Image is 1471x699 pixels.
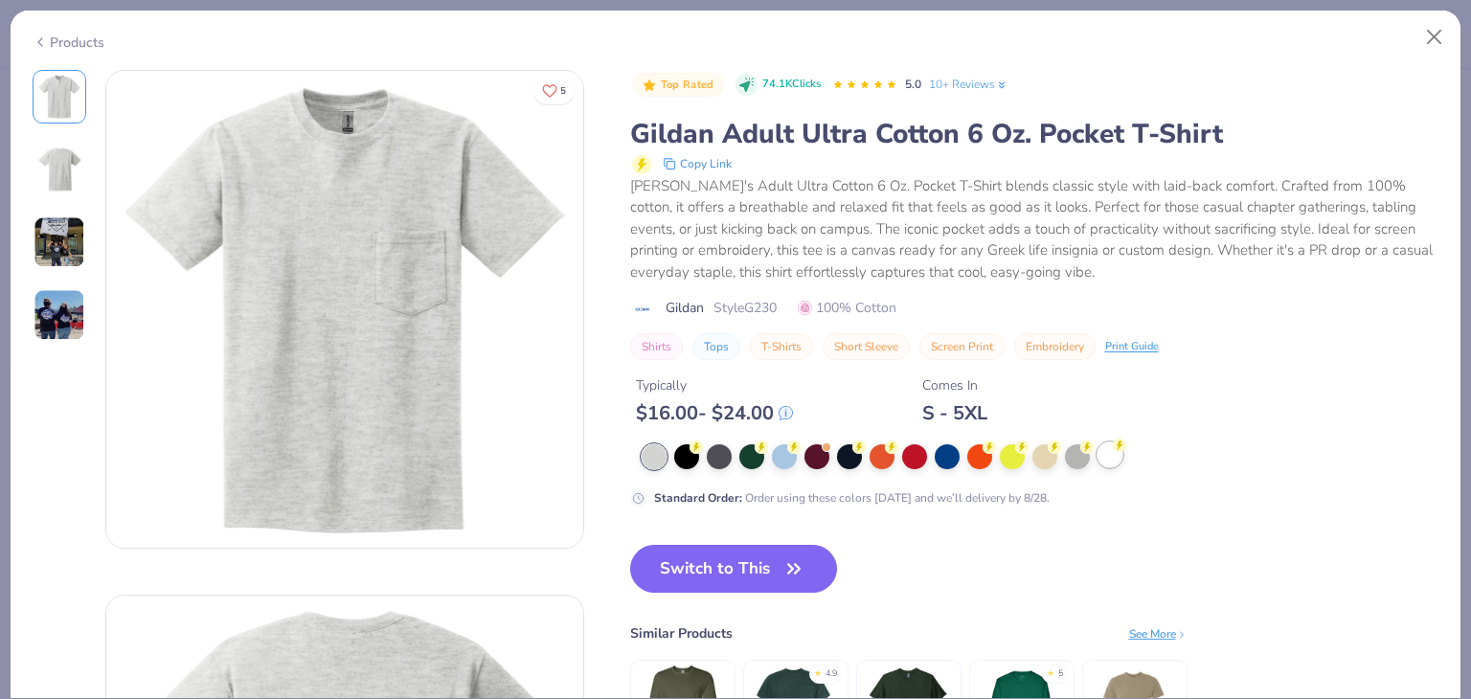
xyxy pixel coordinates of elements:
div: ★ [814,667,822,675]
img: User generated content [34,216,85,268]
span: Style G230 [713,298,777,318]
div: Order using these colors [DATE] and we’ll delivery by 8/28. [654,489,1050,507]
div: $ 16.00 - $ 24.00 [636,401,793,425]
button: Tops [692,333,740,360]
img: Front [106,71,583,548]
button: Close [1416,19,1453,56]
strong: Standard Order : [654,490,742,506]
div: S - 5XL [922,401,987,425]
div: Gildan Adult Ultra Cotton 6 Oz. Pocket T-Shirt [630,116,1439,152]
span: Top Rated [661,79,714,90]
div: See More [1129,625,1188,643]
span: 5.0 [905,77,921,92]
div: 4.9 [826,667,837,681]
img: Front [36,74,82,120]
div: [PERSON_NAME]'s Adult Ultra Cotton 6 Oz. Pocket T-Shirt blends classic style with laid-back comfo... [630,175,1439,283]
img: Back [36,147,82,192]
button: Switch to This [630,545,838,593]
span: 5 [560,86,566,96]
button: copy to clipboard [657,152,737,175]
div: 5 [1058,667,1063,681]
div: Similar Products [630,623,733,643]
div: 5.0 Stars [832,70,897,101]
div: Typically [636,375,793,395]
img: User generated content [34,289,85,341]
div: Comes In [922,375,987,395]
div: Products [33,33,104,53]
img: Top Rated sort [642,78,657,93]
img: brand logo [630,302,656,317]
a: 10+ Reviews [929,76,1008,93]
button: Badge Button [632,73,724,98]
span: Gildan [666,298,704,318]
button: Shirts [630,333,683,360]
div: Print Guide [1105,339,1159,355]
button: Short Sleeve [823,333,910,360]
button: Screen Print [919,333,1005,360]
button: Embroidery [1014,333,1096,360]
button: Like [533,77,575,104]
span: 74.1K Clicks [762,77,821,93]
span: 100% Cotton [798,298,896,318]
div: ★ [1047,667,1054,675]
button: T-Shirts [750,333,813,360]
